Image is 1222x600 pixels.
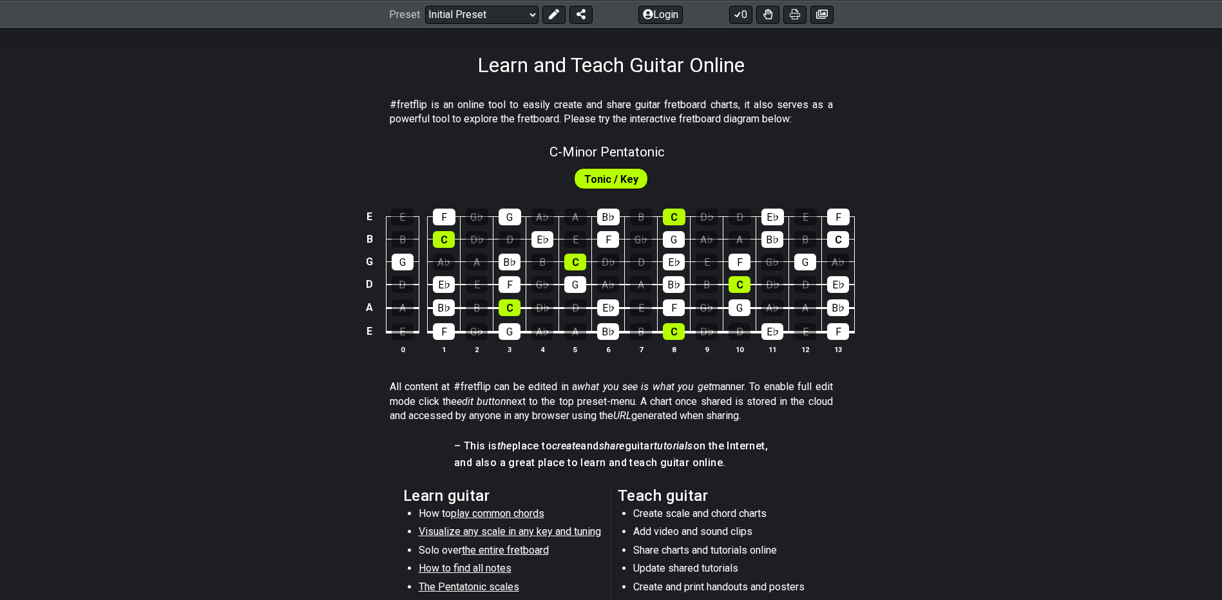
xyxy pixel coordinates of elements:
[822,342,855,356] th: 13
[433,254,455,270] div: A♭
[499,299,520,316] div: C
[389,8,420,21] span: Preset
[386,342,419,356] th: 0
[761,323,783,340] div: E♭
[827,254,849,270] div: A♭
[696,276,718,293] div: B
[663,323,685,340] div: C
[362,250,377,273] td: G
[419,581,519,593] span: The Pentatonic scales
[729,231,750,248] div: A
[794,323,816,340] div: E
[696,323,718,340] div: D♭
[392,323,414,340] div: E
[630,323,652,340] div: B
[466,209,488,225] div: G♭
[729,299,750,316] div: G
[663,299,685,316] div: F
[584,170,638,189] span: First enable full edit mode to edit
[466,299,488,316] div: B
[454,439,768,453] h4: – This is place to and guitar on the Internet,
[597,276,619,293] div: A♭
[499,254,520,270] div: B♭
[691,342,723,356] th: 9
[625,342,658,356] th: 7
[499,276,520,293] div: F
[827,231,849,248] div: C
[597,323,619,340] div: B♭
[462,544,549,556] span: the entire fretboard
[362,228,377,250] td: B
[633,580,817,598] li: Create and print handouts and posters
[597,209,620,225] div: B♭
[729,5,752,23] button: 0
[466,323,488,340] div: G♭
[497,440,512,452] em: the
[696,299,718,316] div: G♭
[597,231,619,248] div: F
[552,440,580,452] em: create
[633,525,817,543] li: Add video and sound clips
[658,342,691,356] th: 8
[630,209,653,225] div: B
[542,5,566,23] button: Edit Preset
[592,342,625,356] th: 6
[419,507,602,525] li: How to
[549,144,665,160] span: C - Minor Pentatonic
[559,342,592,356] th: 5
[403,489,605,503] h2: Learn guitar
[433,323,455,340] div: F
[531,254,553,270] div: B
[633,543,817,561] li: Share charts and tutorials online
[419,543,602,561] li: Solo over
[392,231,414,248] div: B
[564,323,586,340] div: A
[499,323,520,340] div: G
[564,209,587,225] div: A
[466,254,488,270] div: A
[794,231,816,248] div: B
[466,276,488,293] div: E
[597,299,619,316] div: E♭
[761,231,783,248] div: B♭
[630,254,652,270] div: D
[654,440,693,452] em: tutorials
[419,525,601,538] span: Visualize any scale in any key and tuning
[633,507,817,525] li: Create scale and chord charts
[531,209,554,225] div: A♭
[789,342,822,356] th: 12
[729,254,750,270] div: F
[827,276,849,293] div: E♭
[729,323,750,340] div: D
[531,299,553,316] div: D♭
[630,276,652,293] div: A
[599,440,625,452] em: share
[531,323,553,340] div: A♭
[761,299,783,316] div: A♭
[696,254,718,270] div: E
[391,209,414,225] div: E
[577,380,712,393] em: what you see is what you get
[756,5,779,23] button: Toggle Dexterity for all fretkits
[794,254,816,270] div: G
[428,342,461,356] th: 1
[756,342,789,356] th: 11
[477,53,745,77] h1: Learn and Teach Guitar Online
[761,254,783,270] div: G♭
[531,231,553,248] div: E♭
[433,276,455,293] div: E♭
[569,5,593,23] button: Share Preset
[526,342,559,356] th: 4
[618,489,819,503] h2: Teach guitar
[794,276,816,293] div: D
[810,5,834,23] button: Create image
[564,276,586,293] div: G
[362,295,377,319] td: A
[564,299,586,316] div: D
[362,205,377,228] td: E
[499,209,521,225] div: G
[461,342,493,356] th: 2
[794,209,817,225] div: E
[613,409,631,422] em: URL
[663,209,685,225] div: C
